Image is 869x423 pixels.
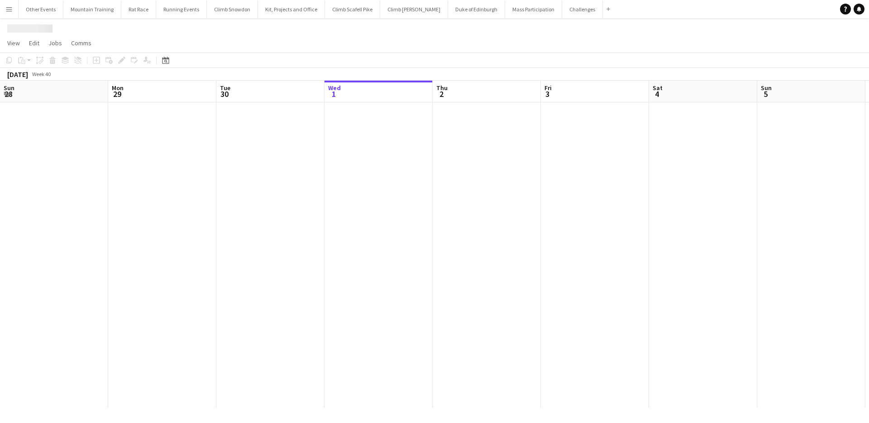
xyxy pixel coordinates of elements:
span: 30 [219,89,230,99]
span: Fri [544,84,552,92]
span: Week 40 [30,71,53,77]
span: Tue [220,84,230,92]
a: Jobs [45,37,66,49]
span: 4 [651,89,663,99]
span: Sat [653,84,663,92]
button: Duke of Edinburgh [448,0,505,18]
button: Mountain Training [63,0,121,18]
span: 29 [110,89,124,99]
span: 2 [435,89,448,99]
button: Other Events [19,0,63,18]
span: Edit [29,39,39,47]
span: Thu [436,84,448,92]
span: View [7,39,20,47]
span: Mon [112,84,124,92]
button: Climb Scafell Pike [325,0,380,18]
span: Sun [4,84,14,92]
a: Edit [25,37,43,49]
span: 5 [759,89,772,99]
span: 3 [543,89,552,99]
button: Climb [PERSON_NAME] [380,0,448,18]
span: 28 [2,89,14,99]
div: [DATE] [7,70,28,79]
span: Wed [328,84,341,92]
a: Comms [67,37,95,49]
span: Comms [71,39,91,47]
span: Sun [761,84,772,92]
button: Kit, Projects and Office [258,0,325,18]
button: Challenges [562,0,603,18]
button: Mass Participation [505,0,562,18]
button: Climb Snowdon [207,0,258,18]
span: 1 [327,89,341,99]
button: Rat Race [121,0,156,18]
a: View [4,37,24,49]
span: Jobs [48,39,62,47]
button: Running Events [156,0,207,18]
